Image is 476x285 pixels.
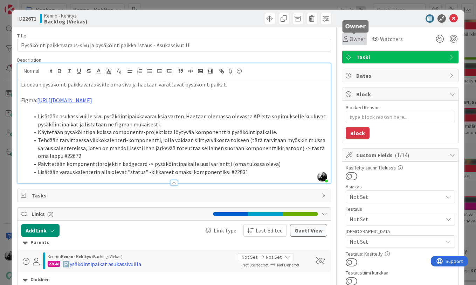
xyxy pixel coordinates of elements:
[346,270,455,275] div: Testaustiimi kurkkaa
[350,193,443,201] span: Not Set
[346,229,455,234] div: [DEMOGRAPHIC_DATA]
[44,19,88,24] b: Backlog (Viekas)
[17,33,26,39] label: Title
[356,151,446,159] span: Custom Fields
[17,57,41,63] span: Description
[242,253,257,261] span: Not Set
[345,23,366,30] h5: Owner
[243,224,287,237] button: Last Edited
[346,184,455,189] div: Asiakas
[256,226,283,235] span: Last Edited
[21,96,327,104] p: Figma:
[29,168,327,176] li: Lisätään varauskalenterin alla olevat "status" -kikkareet omaksi komponentiksi #22831
[17,14,36,23] span: ID
[346,127,370,139] button: Block
[350,35,365,43] span: Owner
[29,160,327,168] li: Päivitetään komponenttiprojektin badgecard -> pysäköintipaikalle uusi variantti (oma tulossa oleva)
[23,276,325,284] div: Children
[47,210,54,217] span: ( 3 )
[356,90,446,98] span: Block
[290,224,327,237] button: Gantt View
[21,81,327,89] p: Luodaan pysäköintipaikkavarauksille oma sivu ja haetaan varattavat pysäköintipaikat.
[350,237,443,246] span: Not Set
[15,1,32,9] span: Support
[22,15,36,22] b: 22671
[48,254,61,259] span: Kenno ›
[317,172,327,182] img: owX6Yn8Gtf0HfL41GjgUujKB69pzPBlN.jpeg
[93,254,123,259] span: Backlog (Viekas)
[61,254,93,259] b: Kenno - Kehitys ›
[266,253,282,261] span: Not Set
[29,112,327,128] li: Lisätään asukassivuille sivu pysäköintipaikkavarauksia varten. Haetaan olemassa olevasta API:sta ...
[350,215,443,223] span: Not Set
[29,136,327,160] li: Tehdään tarvittaessa viikkokalenteri-komponentti, jolla voidaan siirtyä viikosta toiseen (tätä ta...
[29,128,327,136] li: Käytetään pysäköintipaikoissa components-projektista löytyvää komponenttia pysäköintipaikalle.
[346,251,455,256] div: Testaus: Käsitelty
[32,191,318,200] span: Tasks
[356,53,446,61] span: Taski
[346,104,380,111] label: Blocked Reason
[32,210,209,218] span: Links
[23,239,325,246] div: Parents
[17,39,331,51] input: type card name here...
[346,207,455,211] div: Testaus
[242,262,269,267] span: Not Started Yet
[380,35,403,43] span: Watchers
[21,224,60,237] button: Add Link
[37,97,92,104] a: [URL][DOMAIN_NAME]
[63,260,141,268] div: 🅿️ysäköintipaikat asukassivuilla
[395,152,409,159] span: ( 1/14 )
[48,261,60,267] div: 22648
[346,165,455,170] div: Käsitelty suunnittelussa
[44,13,88,19] span: Kenno - Kehitys
[277,262,299,267] span: Not Done Yet
[356,71,446,80] span: Dates
[214,226,236,235] span: Link Type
